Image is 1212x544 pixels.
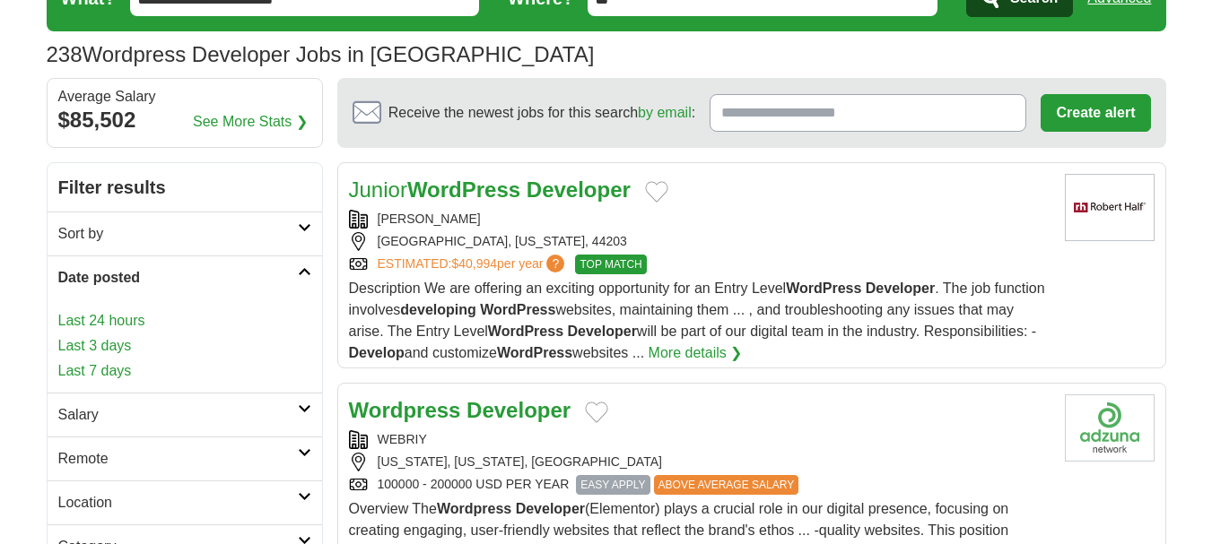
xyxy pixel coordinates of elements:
a: ESTIMATED:$40,994per year? [378,255,569,274]
strong: Wordpress [349,398,461,422]
a: More details ❯ [649,342,743,364]
div: WEBRIY [349,430,1051,449]
a: Last 3 days [58,335,311,357]
span: ABOVE AVERAGE SALARY [654,475,799,495]
strong: WordPress [786,281,861,296]
strong: Wordpress [437,501,511,516]
span: $40,994 [451,256,497,271]
span: ? [546,255,564,272]
a: Wordpress Developer [349,398,571,422]
h2: Filter results [48,163,322,212]
a: Last 7 days [58,360,311,382]
h2: Location [58,492,298,514]
strong: Developer [466,398,571,422]
strong: WordPress [488,324,563,339]
a: Last 24 hours [58,310,311,332]
a: JuniorWordPress Developer [349,177,631,202]
a: Location [48,480,322,524]
div: 100000 - 200000 USD PER YEAR [349,475,1051,495]
h2: Salary [58,404,298,426]
span: Receive the newest jobs for this search : [388,102,695,124]
a: Date posted [48,255,322,299]
h2: Date posted [58,267,298,289]
a: by email [638,105,692,120]
strong: WordPress [407,177,520,202]
strong: Develop [349,345,405,360]
strong: Developer [516,501,585,516]
span: TOP MATCH [575,255,646,274]
button: Create alert [1041,94,1150,132]
h2: Remote [58,448,298,470]
strong: developing [400,302,475,317]
img: Robert Half logo [1065,174,1155,241]
h1: Wordpress Developer Jobs in [GEOGRAPHIC_DATA] [47,42,595,66]
a: Sort by [48,212,322,255]
a: Remote [48,436,322,480]
a: Salary [48,393,322,436]
strong: Developer [866,281,935,296]
span: Description We are offering an exciting opportunity for an Entry Level . The job function involve... [349,281,1045,360]
span: 238 [47,39,83,71]
strong: WordPress [497,345,572,360]
a: [PERSON_NAME] [378,212,481,226]
div: [GEOGRAPHIC_DATA], [US_STATE], 44203 [349,232,1051,251]
strong: Developer [567,324,636,339]
strong: Developer [527,177,631,202]
div: $85,502 [58,104,311,136]
button: Add to favorite jobs [585,402,608,423]
div: Average Salary [58,90,311,104]
span: EASY APPLY [576,475,650,495]
button: Add to favorite jobs [645,181,668,203]
div: [US_STATE], [US_STATE], [GEOGRAPHIC_DATA] [349,453,1051,471]
img: Company logo [1065,394,1155,462]
h2: Sort by [58,223,298,245]
strong: WordPress [480,302,555,317]
a: See More Stats ❯ [193,111,308,133]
